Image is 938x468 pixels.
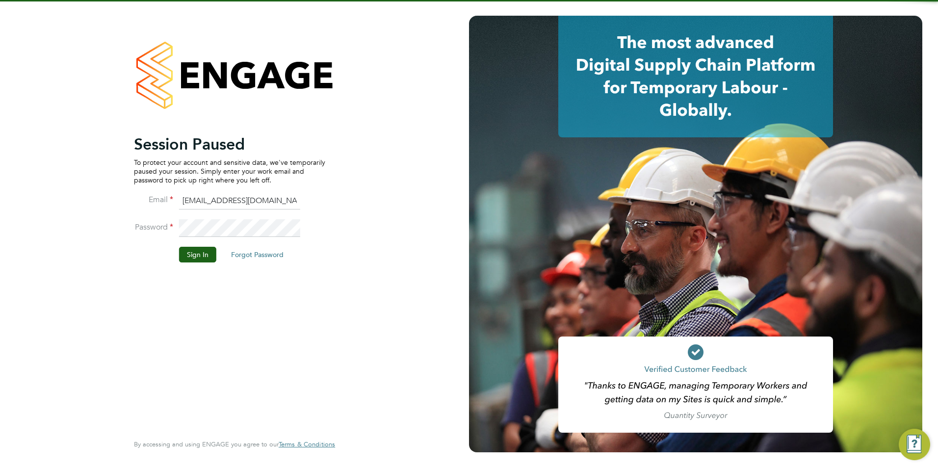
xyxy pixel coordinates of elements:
button: Sign In [179,247,216,262]
button: Engage Resource Center [899,429,930,460]
a: Terms & Conditions [279,441,335,448]
label: Email [134,195,173,205]
input: Enter your work email... [179,192,300,210]
p: To protect your account and sensitive data, we've temporarily paused your session. Simply enter y... [134,158,325,185]
h2: Session Paused [134,134,325,154]
label: Password [134,222,173,233]
button: Forgot Password [223,247,291,262]
span: By accessing and using ENGAGE you agree to our [134,440,335,448]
